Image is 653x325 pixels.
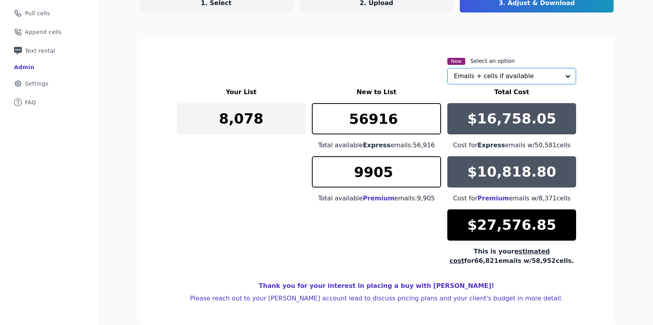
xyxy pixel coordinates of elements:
p: $10,818.80 [467,164,556,180]
a: Append cells [6,23,93,41]
div: Cost for emails w/ 8,371 cells [447,194,576,203]
span: Express [363,141,391,149]
a: Text rental [6,42,93,59]
span: Premium [477,195,509,202]
h3: Your List [177,87,306,97]
h3: Total Cost [447,87,576,97]
a: Pull cells [6,5,93,22]
a: Settings [6,75,93,92]
span: FAQ [25,98,36,106]
p: $16,758.05 [467,111,556,127]
span: Premium [363,195,395,202]
div: Total available emails: 56,916 [312,141,441,150]
div: Total available emails: 9,905 [312,194,441,203]
div: Admin [14,63,34,71]
label: Select an option [470,57,515,65]
h4: Please reach out to your [PERSON_NAME] account lead to discuss pricing plans and your client's bu... [190,294,563,303]
span: Settings [25,80,48,87]
span: New [447,58,465,65]
div: Cost for emails w/ 50,581 cells [447,141,576,150]
span: Append cells [25,28,62,36]
h3: New to List [312,87,441,97]
span: Text rental [25,47,55,55]
div: This is your for 66,821 emails w/ 58,952 cells. [447,247,576,266]
p: $27,576.85 [467,217,556,233]
a: FAQ [6,94,93,111]
span: Pull cells [25,9,50,17]
p: 8,078 [219,111,263,127]
span: Express [477,141,505,149]
h4: Thank you for your interest in placing a buy with [PERSON_NAME]! [259,281,494,291]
